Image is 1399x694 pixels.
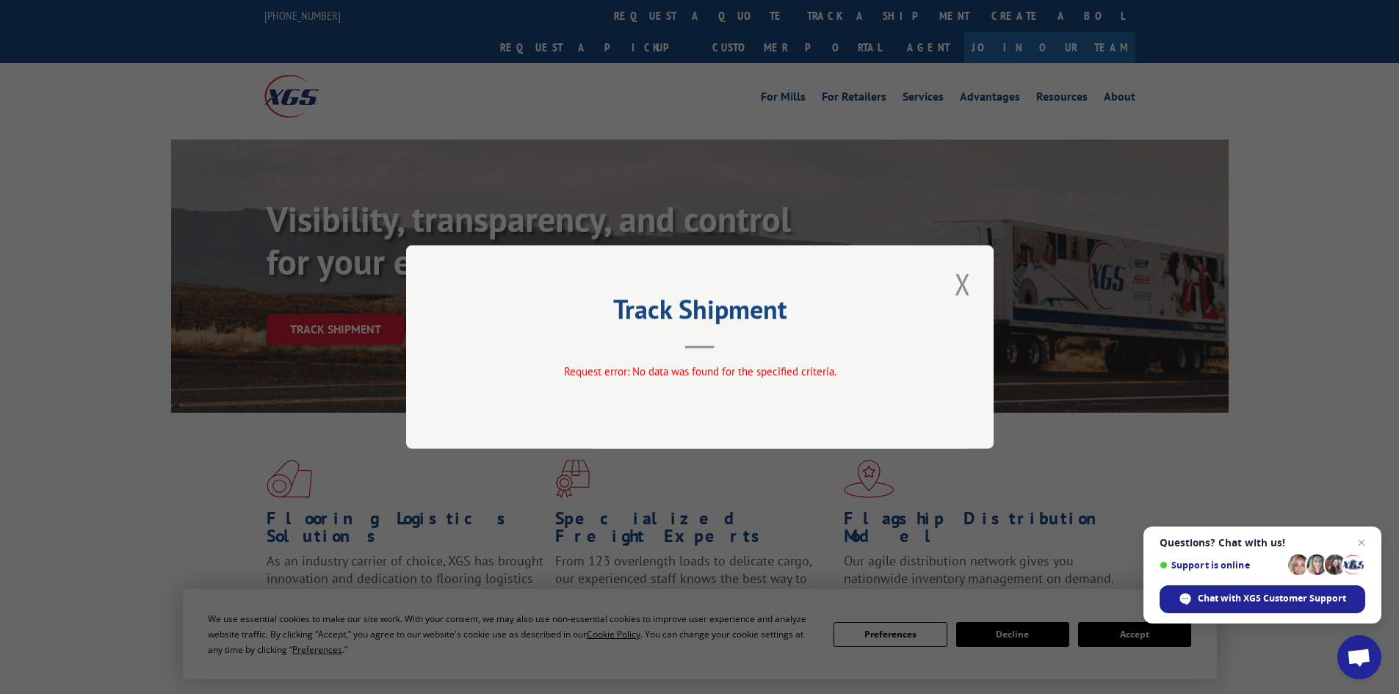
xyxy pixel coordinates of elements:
[1160,537,1365,549] span: Questions? Chat with us!
[480,299,920,327] h2: Track Shipment
[563,364,836,378] span: Request error: No data was found for the specified criteria.
[1198,592,1346,605] span: Chat with XGS Customer Support
[1160,560,1283,571] span: Support is online
[1160,585,1365,613] span: Chat with XGS Customer Support
[1337,635,1381,679] a: Open chat
[950,264,975,304] button: Close modal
